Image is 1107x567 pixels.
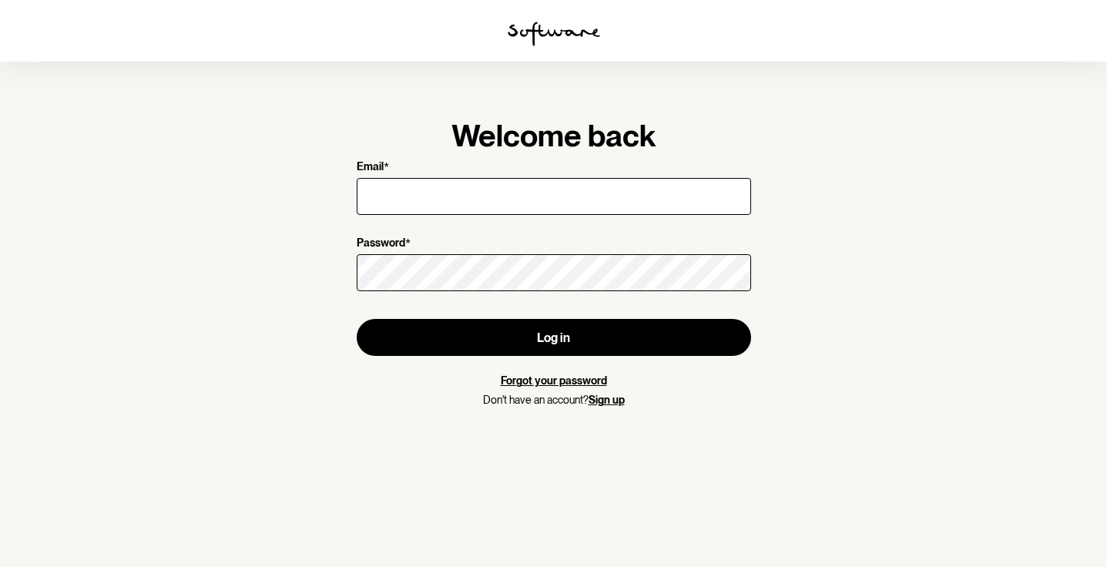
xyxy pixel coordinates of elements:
[357,117,751,154] h1: Welcome back
[501,374,607,387] a: Forgot your password
[589,394,625,406] a: Sign up
[357,394,751,407] p: Don't have an account?
[357,160,384,175] p: Email
[508,22,600,46] img: software logo
[357,319,751,356] button: Log in
[357,237,405,251] p: Password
